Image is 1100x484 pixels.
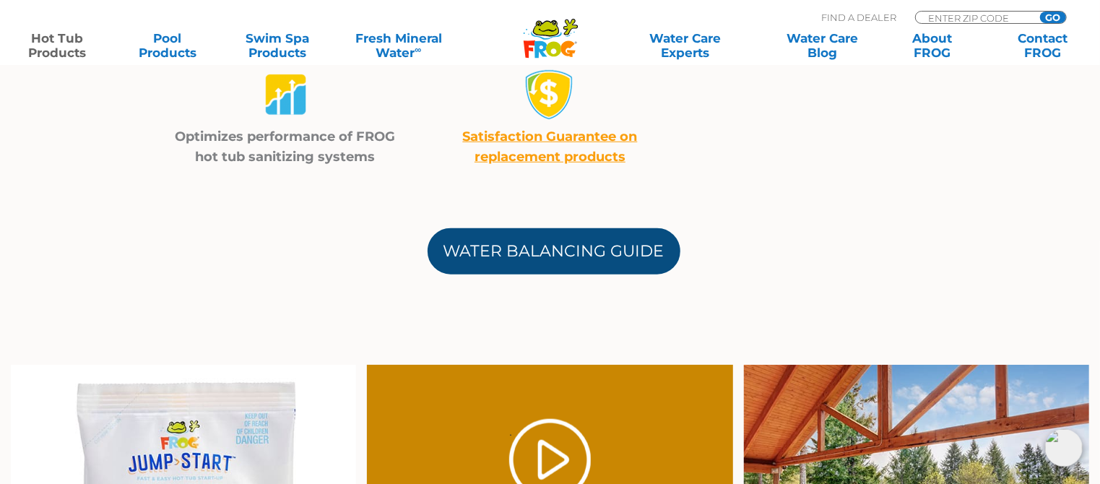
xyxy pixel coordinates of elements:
a: Water Balancing Guide [428,228,680,275]
input: GO [1040,12,1066,23]
img: openIcon [1045,429,1083,467]
a: Water CareBlog [779,31,865,60]
img: money-back1-small [524,69,575,120]
p: Find A Dealer [821,11,896,24]
a: Water CareExperts [616,31,755,60]
a: Fresh MineralWater∞ [345,31,452,60]
input: Zip Code Form [927,12,1024,24]
a: Hot TubProducts [14,31,100,60]
sup: ∞ [415,44,421,55]
a: AboutFROG [890,31,976,60]
img: jumpstart-04 [260,69,311,121]
a: Swim SpaProducts [235,31,321,60]
p: Optimizes performance of FROG hot tub sanitizing systems [171,126,400,167]
a: PoolProducts [125,31,211,60]
a: Satisfaction Guarantee on replacement products [462,129,637,165]
a: ContactFROG [1000,31,1086,60]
